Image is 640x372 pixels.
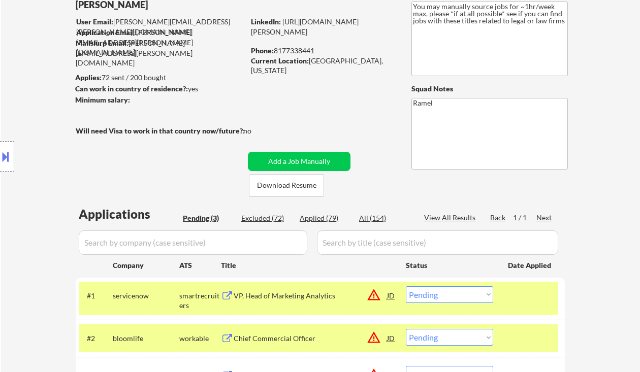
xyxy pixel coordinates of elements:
[234,333,387,344] div: Chief Commercial Officer
[367,330,381,345] button: warning_amber
[76,27,244,57] div: [PERSON_NAME][EMAIL_ADDRESS][PERSON_NAME][DOMAIN_NAME]
[251,56,309,65] strong: Current Location:
[317,230,558,255] input: Search by title (case sensitive)
[251,56,395,76] div: [GEOGRAPHIC_DATA], [US_STATE]
[113,260,179,270] div: Company
[79,230,307,255] input: Search by company (case sensitive)
[87,333,105,344] div: #2
[367,288,381,302] button: warning_amber
[76,17,113,26] strong: User Email:
[183,213,234,223] div: Pending (3)
[249,174,324,197] button: Download Resume
[76,17,244,37] div: [PERSON_NAME][EMAIL_ADDRESS][PERSON_NAME][DOMAIN_NAME]
[490,213,506,223] div: Back
[424,213,478,223] div: View All Results
[411,84,568,94] div: Squad Notes
[113,333,179,344] div: bloomlife
[234,291,387,301] div: VP, Head of Marketing Analytics
[406,256,493,274] div: Status
[113,291,179,301] div: servicenow
[508,260,553,270] div: Date Applied
[251,46,274,55] strong: Phone:
[300,213,350,223] div: Applied (79)
[359,213,410,223] div: All (154)
[241,213,292,223] div: Excluded (72)
[251,46,395,56] div: 8177338441
[386,286,396,305] div: JD
[251,17,359,36] a: [URL][DOMAIN_NAME][PERSON_NAME]
[179,291,221,311] div: smartrecruiters
[179,333,221,344] div: workable
[87,291,105,301] div: #1
[513,213,536,223] div: 1 / 1
[221,260,396,270] div: Title
[76,39,129,47] strong: Mailslurp Email:
[76,38,244,68] div: [PERSON_NAME][EMAIL_ADDRESS][PERSON_NAME][DOMAIN_NAME]
[243,126,272,136] div: no
[179,260,221,270] div: ATS
[536,213,553,223] div: Next
[248,152,350,171] button: Add a Job Manually
[76,28,136,37] strong: Application Email:
[251,17,281,26] strong: LinkedIn:
[386,329,396,347] div: JD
